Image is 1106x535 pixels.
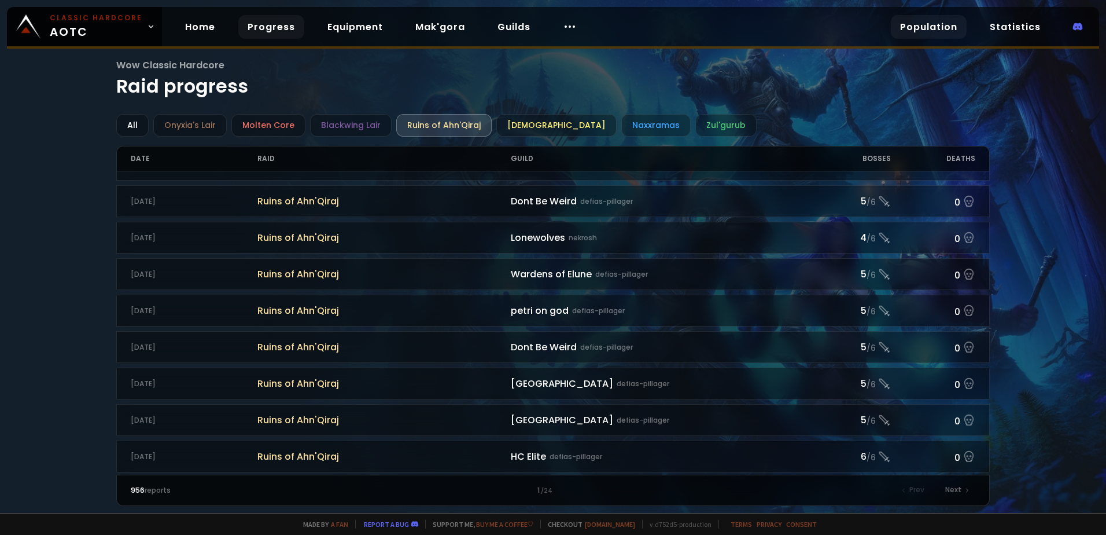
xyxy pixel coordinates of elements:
div: [GEOGRAPHIC_DATA] [511,413,806,427]
div: Bosses [806,146,891,171]
div: Naxxramas [621,114,691,137]
small: defias-pillager [580,342,633,353]
a: [DATE]Ruins of Ahn'QirajWardens of Elunedefias-pillager5/60 [116,258,990,290]
a: [DATE]Ruins of Ahn'QirajDont Be Weirddefias-pillager5/60 [116,185,990,217]
a: Statistics [980,15,1050,39]
span: Ruins of Ahn'Qiraj [257,194,511,208]
div: Lonewolves [511,230,806,245]
div: Zul'gurub [695,114,757,137]
div: 4 [806,230,891,245]
a: a fan [331,520,348,529]
div: 0 [891,448,975,465]
small: / 6 [867,452,876,464]
a: [DOMAIN_NAME] [585,520,635,529]
small: Classic Hardcore [50,13,142,23]
span: Made by [296,520,348,529]
small: / 6 [867,306,876,318]
div: Blackwing Lair [310,114,392,137]
span: AOTC [50,13,142,41]
small: / 6 [867,343,876,354]
a: [DATE]Ruins of Ahn'Qiraj[GEOGRAPHIC_DATA]defias-pillager5/60 [116,404,990,436]
span: 956 [131,485,145,495]
div: 0 [891,339,975,356]
small: defias-pillager [580,196,633,207]
small: / 6 [867,270,876,281]
small: nekrosh [569,233,597,243]
a: Mak'gora [406,15,474,39]
div: [DEMOGRAPHIC_DATA] [496,114,617,137]
div: 0 [891,266,975,283]
div: 6 [806,449,891,464]
a: Terms [731,520,752,529]
div: 0 [891,302,975,319]
div: Wardens of Elune [511,267,806,281]
div: [DATE] [131,415,257,426]
div: 1 [342,485,764,496]
a: Population [891,15,967,39]
div: [GEOGRAPHIC_DATA] [511,376,806,391]
div: [DATE] [131,233,257,243]
div: Molten Core [231,114,305,137]
span: Ruins of Ahn'Qiraj [257,413,511,427]
div: 5 [806,376,891,391]
span: v. d752d5 - production [642,520,711,529]
small: / 6 [867,233,876,245]
small: defias-pillager [595,269,648,280]
div: Guild [511,146,806,171]
span: Ruins of Ahn'Qiraj [257,376,511,391]
a: Classic HardcoreAOTC [7,7,162,46]
div: reports [131,485,342,496]
div: [DATE] [131,269,257,280]
span: Support me, [425,520,533,529]
span: Ruins of Ahn'Qiraj [257,449,511,464]
a: [DATE]Ruins of Ahn'Qiraj[GEOGRAPHIC_DATA]defias-pillager5/60 [116,368,990,400]
a: Report a bug [364,520,409,529]
a: Guilds [488,15,540,39]
small: defias-pillager [617,379,669,389]
a: Consent [786,520,817,529]
div: HC Elite [511,449,806,464]
div: [DATE] [131,379,257,389]
span: Wow Classic Hardcore [116,58,990,72]
h1: Raid progress [116,58,990,100]
div: Onyxia's Lair [153,114,227,137]
div: Raid [257,146,511,171]
a: Home [176,15,224,39]
small: defias-pillager [617,415,669,426]
div: 5 [806,303,891,318]
div: Ruins of Ahn'Qiraj [396,114,492,137]
div: Date [131,146,257,171]
div: Deaths [891,146,975,171]
div: [DATE] [131,452,257,462]
div: 5 [806,340,891,354]
div: 5 [806,267,891,281]
div: Dont Be Weird [511,340,806,354]
div: 5 [806,194,891,208]
a: Progress [238,15,304,39]
a: Privacy [757,520,781,529]
div: All [116,114,149,137]
div: 0 [891,412,975,428]
span: Ruins of Ahn'Qiraj [257,340,511,354]
span: Ruins of Ahn'Qiraj [257,303,511,318]
small: / 6 [867,197,876,208]
span: Ruins of Ahn'Qiraj [257,230,511,245]
div: [DATE] [131,306,257,316]
div: 5 [806,413,891,427]
div: [DATE] [131,196,257,207]
small: / 6 [867,379,876,391]
a: Equipment [318,15,392,39]
div: 0 [891,375,975,392]
span: Ruins of Ahn'Qiraj [257,267,511,281]
a: [DATE]Ruins of Ahn'QirajHC Elitedefias-pillager6/60 [116,441,990,472]
small: defias-pillager [550,452,602,462]
div: Dont Be Weird [511,194,806,208]
small: / 6 [867,416,876,427]
a: Buy me a coffee [476,520,533,529]
div: 0 [891,193,975,210]
div: petri on god [511,303,806,318]
div: 0 [891,229,975,246]
a: [DATE]Ruins of Ahn'Qirajpetri on goddefias-pillager5/60 [116,295,990,327]
div: Next [938,482,975,499]
div: [DATE] [131,342,257,353]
